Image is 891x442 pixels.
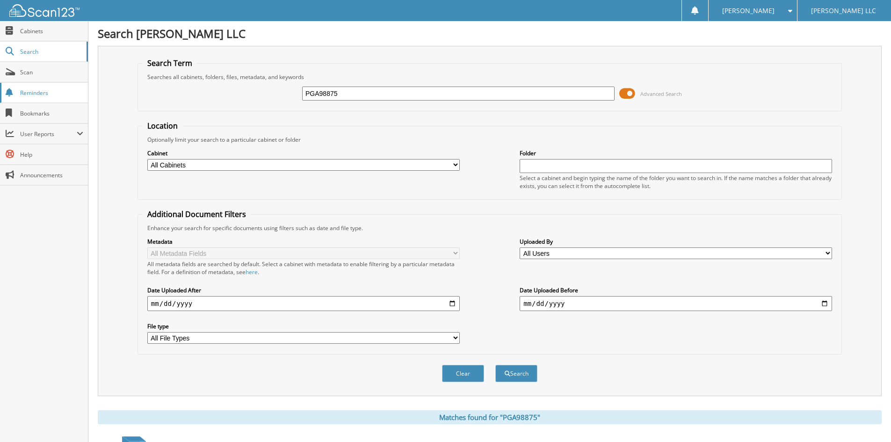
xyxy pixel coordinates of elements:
span: Advanced Search [640,90,682,97]
span: [PERSON_NAME] [722,8,775,14]
legend: Location [143,121,182,131]
div: Select a cabinet and begin typing the name of the folder you want to search in. If the name match... [520,174,832,190]
div: Matches found for "PGA98875" [98,410,882,424]
label: Uploaded By [520,238,832,246]
div: Optionally limit your search to a particular cabinet or folder [143,136,837,144]
span: Scan [20,68,83,76]
iframe: Chat Widget [844,397,891,442]
input: start [147,296,460,311]
span: User Reports [20,130,77,138]
legend: Search Term [143,58,197,68]
span: Announcements [20,171,83,179]
label: Date Uploaded Before [520,286,832,294]
div: Enhance your search for specific documents using filters such as date and file type. [143,224,837,232]
label: Folder [520,149,832,157]
input: end [520,296,832,311]
div: All metadata fields are searched by default. Select a cabinet with metadata to enable filtering b... [147,260,460,276]
span: Bookmarks [20,109,83,117]
legend: Additional Document Filters [143,209,251,219]
h1: Search [PERSON_NAME] LLC [98,26,882,41]
label: Metadata [147,238,460,246]
button: Search [495,365,537,382]
a: here [246,268,258,276]
span: Help [20,151,83,159]
div: Searches all cabinets, folders, files, metadata, and keywords [143,73,837,81]
span: Cabinets [20,27,83,35]
span: Reminders [20,89,83,97]
label: Date Uploaded After [147,286,460,294]
label: Cabinet [147,149,460,157]
span: [PERSON_NAME] LLC [811,8,876,14]
img: scan123-logo-white.svg [9,4,80,17]
span: Search [20,48,82,56]
label: File type [147,322,460,330]
button: Clear [442,365,484,382]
